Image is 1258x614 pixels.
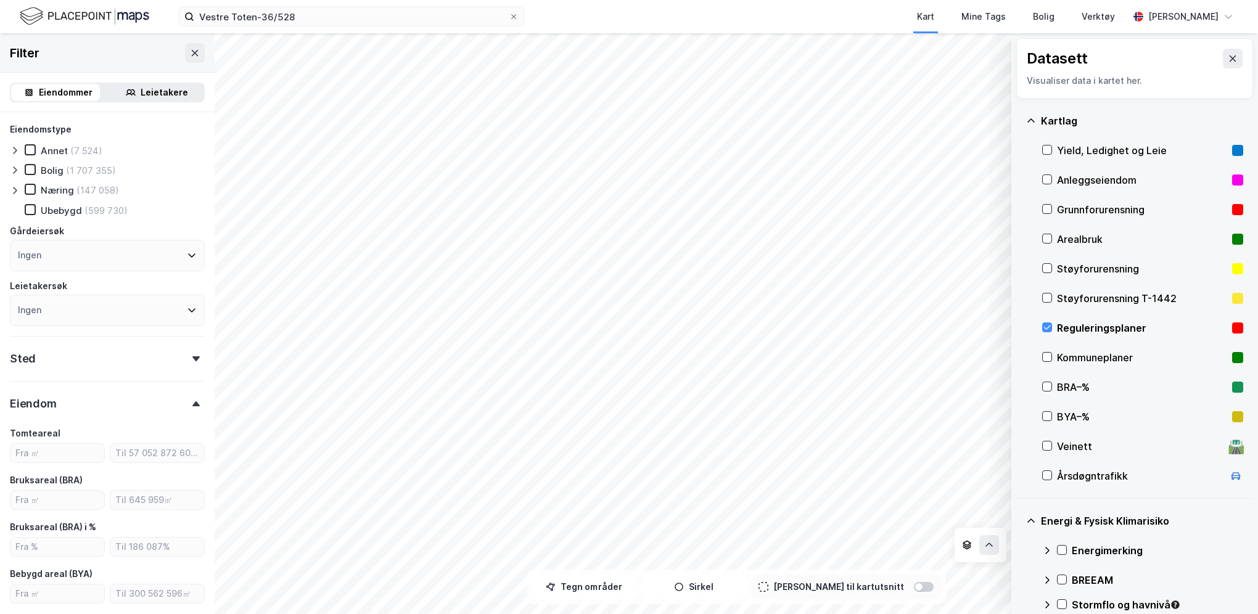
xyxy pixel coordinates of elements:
div: (7 524) [70,145,102,157]
div: Annet [41,145,68,157]
div: Tooltip anchor [1170,599,1181,610]
div: Bolig [1033,9,1054,24]
div: Gårdeiersøk [10,224,64,239]
input: Til 57 052 872 600㎡ [110,444,204,462]
div: Kommuneplaner [1057,350,1227,365]
div: Arealbruk [1057,232,1227,247]
input: Til 645 959㎡ [110,491,204,509]
div: Energimerking [1072,543,1243,558]
div: Sted [10,351,36,366]
div: Ubebygd [41,205,82,216]
div: Eiendomstype [10,122,72,137]
div: Eiendommer [39,85,92,100]
div: Anleggseiendom [1057,173,1227,187]
input: Fra ㎡ [10,584,104,603]
img: logo.f888ab2527a4732fd821a326f86c7f29.svg [20,6,149,27]
div: Grunnforurensning [1057,202,1227,217]
div: BREEAM [1072,573,1243,587]
div: Energi & Fysisk Klimarisiko [1041,514,1243,528]
input: Til 300 562 596㎡ [110,584,204,603]
input: Fra ㎡ [10,491,104,509]
div: BYA–% [1057,409,1227,424]
div: (147 058) [76,184,119,196]
div: Bruksareal (BRA) [10,473,83,488]
div: Kontrollprogram for chat [1196,555,1258,614]
div: Bolig [41,165,64,176]
div: [PERSON_NAME] [1148,9,1219,24]
div: Reguleringsplaner [1057,321,1227,335]
div: Eiendom [10,396,57,411]
iframe: Chat Widget [1196,555,1258,614]
div: Filter [10,43,39,63]
button: Sirkel [641,575,746,599]
div: 🛣️ [1228,438,1244,454]
div: Støyforurensning [1057,261,1227,276]
div: Kart [917,9,934,24]
input: Til 186 087% [110,538,204,556]
div: Visualiser data i kartet her. [1027,73,1243,88]
div: Næring [41,184,74,196]
input: Fra ㎡ [10,444,104,462]
input: Søk på adresse, matrikkel, gårdeiere, leietakere eller personer [194,7,509,26]
div: (1 707 355) [66,165,116,176]
div: Ingen [18,248,41,263]
div: Årsdøgntrafikk [1057,469,1223,483]
div: [PERSON_NAME] til kartutsnitt [773,579,904,594]
div: Kartlag [1041,113,1243,128]
div: Leietakersøk [10,279,67,293]
input: Fra % [10,538,104,556]
div: Verktøy [1082,9,1115,24]
div: (599 730) [84,205,128,216]
div: Stormflo og havnivå [1072,597,1243,612]
div: Bebygd areal (BYA) [10,567,92,581]
div: Yield, Ledighet og Leie [1057,143,1227,158]
div: Mine Tags [961,9,1006,24]
div: BRA–% [1057,380,1227,395]
div: Ingen [18,303,41,317]
div: Veinett [1057,439,1223,454]
div: Bruksareal (BRA) i % [10,520,96,534]
div: Leietakere [141,85,188,100]
div: Støyforurensning T-1442 [1057,291,1227,306]
div: Tomteareal [10,426,60,441]
div: Datasett [1027,49,1088,68]
button: Tegn områder [532,575,636,599]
